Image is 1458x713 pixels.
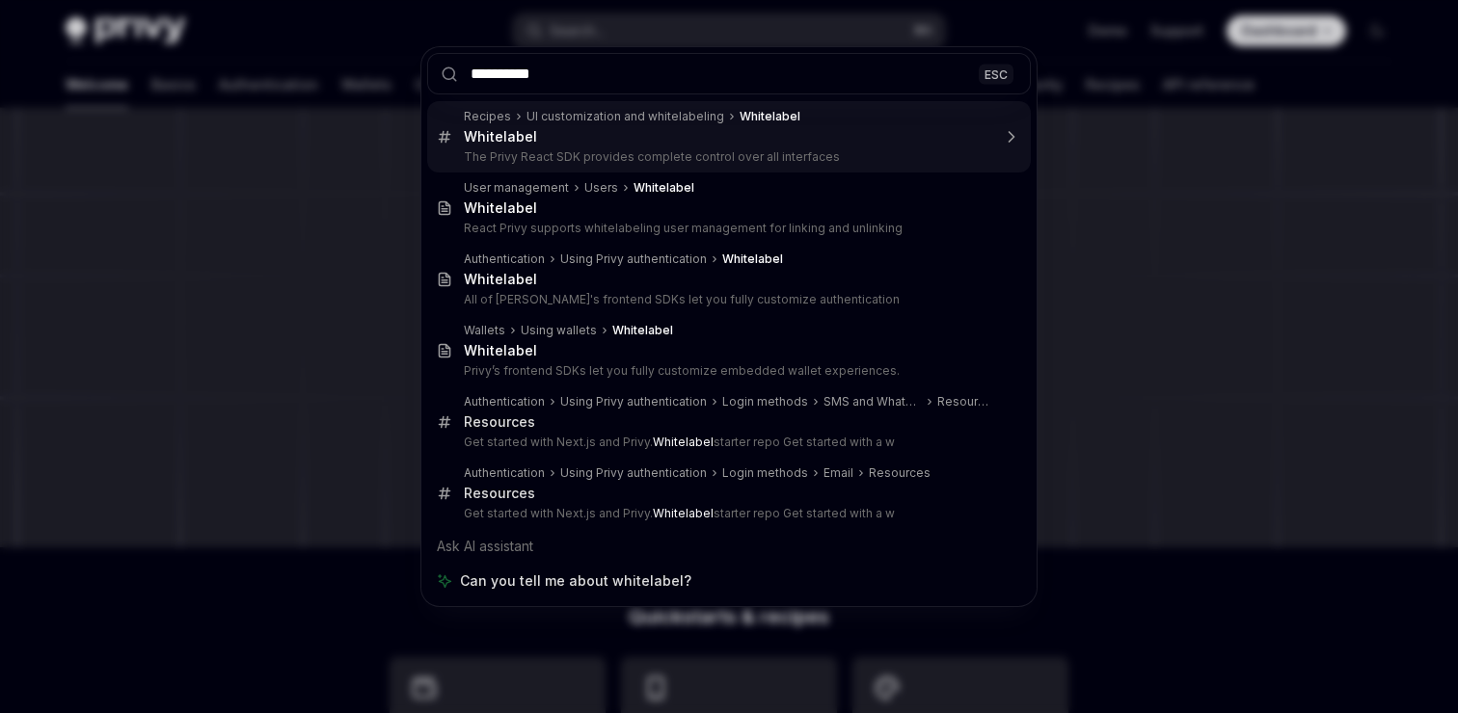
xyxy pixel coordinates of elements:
[560,394,707,409] div: Using Privy authentication
[464,251,545,267] div: Authentication
[464,435,990,450] p: Get started with Next.js and Privy. starter repo Get started with a w
[464,199,537,216] b: Whitelabel
[937,394,990,409] div: Resources
[869,465,931,481] div: Resources
[653,506,714,520] b: Whitelabel
[560,465,707,481] div: Using Privy authentication
[464,506,990,521] p: Get started with Next.js and Privy. starter repo Get started with a w
[464,323,505,338] div: Wallets
[464,180,569,196] div: User management
[464,465,545,481] div: Authentication
[653,435,714,449] b: Whitelabel
[634,180,694,195] b: Whitelabel
[464,271,537,287] b: Whitelabel
[823,394,922,409] div: SMS and WhatsApp
[464,394,545,409] div: Authentication
[464,363,990,379] p: Privy’s frontend SDKs let you fully customize embedded wallet experiences.
[464,413,535,431] div: Resources
[526,109,724,124] div: UI customization and whitelabeling
[823,465,853,481] div: Email
[612,323,673,337] b: Whitelabel
[427,529,1031,564] div: Ask AI assistant
[464,221,990,236] p: React Privy supports whitelabeling user management for linking and unlinking
[460,571,691,591] span: Can you tell me about whitelabel?
[464,342,537,358] b: Whitelabel
[464,128,537,145] b: Whitelabel
[979,64,1013,84] div: ESC
[584,180,618,196] div: Users
[464,149,990,165] p: The Privy React SDK provides complete control over all interfaces
[464,292,990,307] p: All of [PERSON_NAME]'s frontend SDKs let you fully customize authentication
[560,251,707,267] div: Using Privy authentication
[464,485,535,502] div: Resources
[740,109,800,123] b: Whitelabel
[722,251,783,266] b: Whitelabel
[521,323,597,338] div: Using wallets
[722,394,808,409] div: Login methods
[464,109,511,124] div: Recipes
[722,465,808,481] div: Login methods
